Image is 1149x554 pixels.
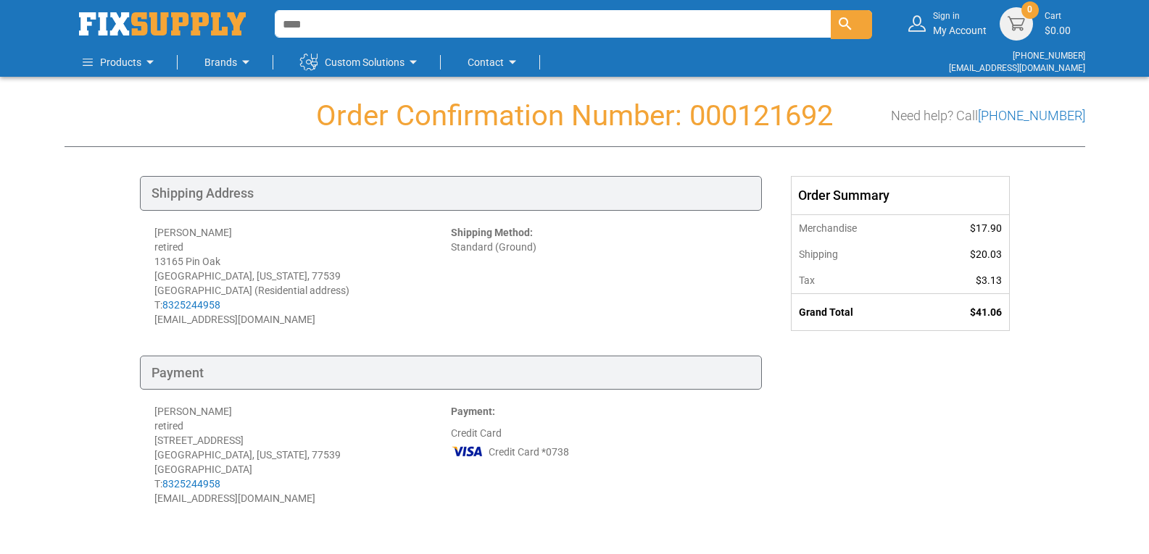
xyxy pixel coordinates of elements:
[976,274,1002,286] span: $3.13
[79,12,246,35] img: Fix Industrial Supply
[204,48,254,77] a: Brands
[970,248,1002,260] span: $20.03
[949,63,1085,73] a: [EMAIL_ADDRESS][DOMAIN_NAME]
[970,222,1002,234] span: $17.90
[300,48,422,77] a: Custom Solutions
[65,100,1085,132] h1: Order Confirmation Number: 000121692
[933,10,987,37] div: My Account
[140,356,762,390] div: Payment
[891,109,1085,123] h3: Need help? Call
[451,227,533,238] strong: Shipping Method:
[792,241,924,267] th: Shipping
[154,404,451,505] div: [PERSON_NAME] retired [STREET_ADDRESS] [GEOGRAPHIC_DATA], [US_STATE], 77539 [GEOGRAPHIC_DATA] T: ...
[451,225,747,327] div: Standard (Ground)
[468,48,521,77] a: Contact
[792,177,1009,214] div: Order Summary
[1013,51,1085,61] a: [PHONE_NUMBER]
[978,108,1085,123] a: [PHONE_NUMBER]
[792,214,924,241] th: Merchandise
[451,404,747,505] div: Credit Card
[140,176,762,211] div: Shipping Address
[970,306,1002,318] span: $41.06
[154,225,451,327] div: [PERSON_NAME] retired 13165 Pin Oak [GEOGRAPHIC_DATA], [US_STATE], 77539 [GEOGRAPHIC_DATA] (Resid...
[1027,4,1032,16] span: 0
[792,267,924,294] th: Tax
[799,306,853,318] strong: Grand Total
[162,299,220,311] a: 8325244958
[451,440,484,462] img: VI
[1045,25,1071,36] span: $0.00
[162,478,220,490] a: 8325244958
[1045,10,1071,22] small: Cart
[451,406,495,417] strong: Payment:
[933,10,987,22] small: Sign in
[79,12,246,35] a: store logo
[489,445,569,459] span: Credit Card *0738
[83,48,159,77] a: Products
